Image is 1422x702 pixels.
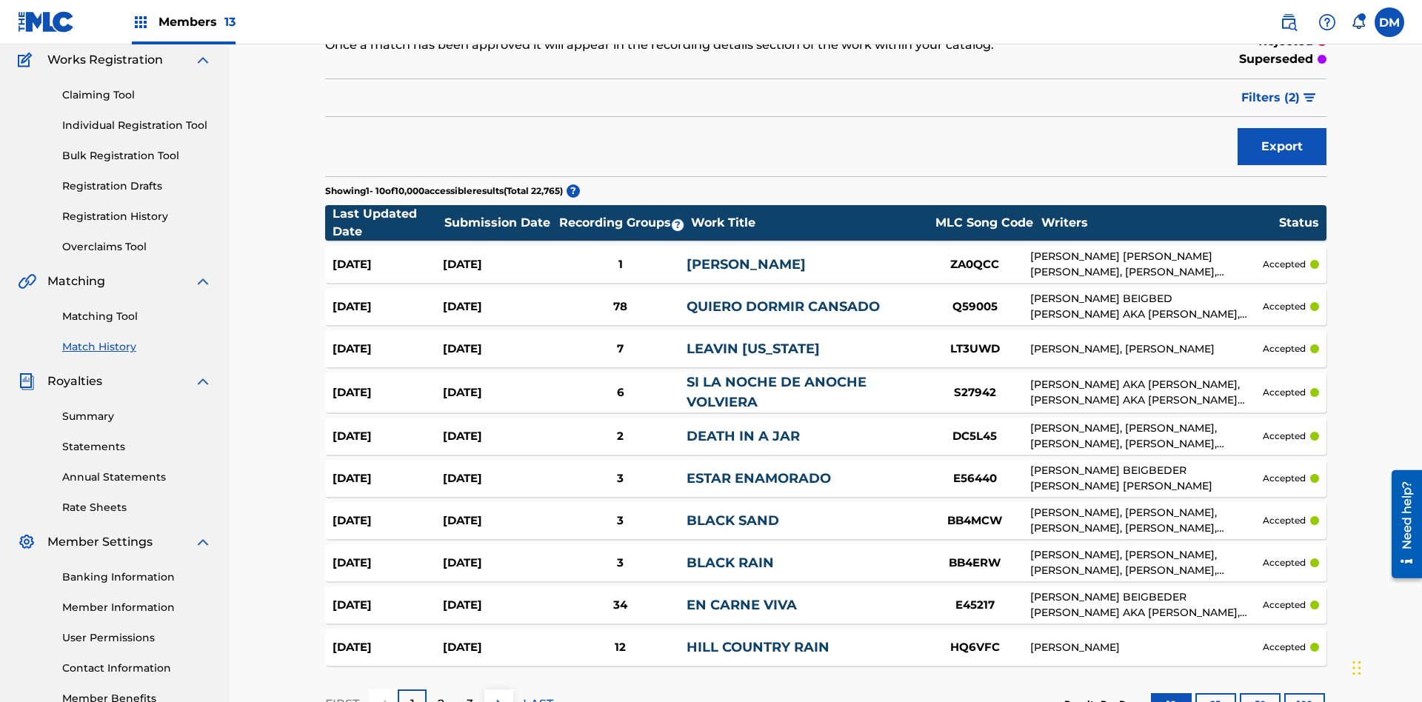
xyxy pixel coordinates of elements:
span: ? [567,184,580,198]
div: Status [1279,214,1319,232]
div: 34 [554,597,687,614]
div: [PERSON_NAME] BEIGBEDER [PERSON_NAME] [PERSON_NAME] [1030,463,1263,494]
div: [DATE] [333,256,443,273]
div: [DATE] [333,384,443,401]
div: 3 [554,470,687,487]
a: Rate Sheets [62,500,212,515]
a: QUIERO DORMIR CANSADO [687,298,880,315]
div: [DATE] [443,256,553,273]
a: Individual Registration Tool [62,118,212,133]
div: Work Title [691,214,928,232]
div: [PERSON_NAME] BEIGBED [PERSON_NAME] AKA [PERSON_NAME], [PERSON_NAME] AKA [PERSON_NAME] [PERSON_NAME] [1030,291,1263,322]
div: [PERSON_NAME], [PERSON_NAME], [PERSON_NAME], [PERSON_NAME], [PERSON_NAME], [PERSON_NAME] [1030,547,1263,578]
a: Contact Information [62,661,212,676]
div: 2 [554,428,687,445]
div: Submission Date [444,214,555,232]
div: [DATE] [333,639,443,656]
div: [DATE] [333,298,443,315]
a: LEAVIN [US_STATE] [687,341,820,357]
div: [DATE] [333,341,443,358]
a: DEATH IN A JAR [687,428,800,444]
p: accepted [1263,429,1306,443]
div: Last Updated Date [333,205,444,241]
span: Matching [47,273,105,290]
div: 1 [554,256,687,273]
div: LT3UWD [919,341,1030,358]
span: Works Registration [47,51,163,69]
a: Statements [62,439,212,455]
div: [DATE] [333,555,443,572]
button: Export [1238,128,1326,165]
div: E45217 [919,597,1030,614]
div: [DATE] [333,470,443,487]
img: search [1280,13,1298,31]
div: [DATE] [443,384,553,401]
a: HILL COUNTRY RAIN [687,639,829,655]
img: Works Registration [18,51,37,69]
a: Annual Statements [62,469,212,485]
a: Member Information [62,600,212,615]
span: Member Settings [47,533,153,551]
div: [PERSON_NAME], [PERSON_NAME], [PERSON_NAME], [PERSON_NAME], [PERSON_NAME] [1030,421,1263,452]
div: S27942 [919,384,1030,401]
div: Help [1312,7,1342,37]
img: MLC Logo [18,11,75,33]
div: ZA0QCC [919,256,1030,273]
div: BB4ERW [919,555,1030,572]
div: 3 [554,512,687,529]
div: [DATE] [443,470,553,487]
div: [DATE] [333,428,443,445]
img: filter [1303,93,1316,102]
span: ? [672,219,684,231]
a: SI LA NOCHE DE ANOCHE VOLVIERA [687,374,867,410]
span: Members [158,13,236,30]
p: Once a match has been approved it will appear in the recording details section of the work within... [325,36,1096,54]
iframe: Resource Center [1381,464,1422,586]
img: help [1318,13,1336,31]
div: 3 [554,555,687,572]
div: [DATE] [443,341,553,358]
a: BLACK RAIN [687,555,774,571]
span: 13 [224,15,236,29]
p: accepted [1263,641,1306,654]
div: [PERSON_NAME], [PERSON_NAME] [1030,341,1263,357]
a: Summary [62,409,212,424]
div: DC5L45 [919,428,1030,445]
div: HQ6VFC [919,639,1030,656]
button: Filters (2) [1232,79,1326,116]
a: Registration History [62,209,212,224]
a: Match History [62,339,212,355]
a: Bulk Registration Tool [62,148,212,164]
div: Drag [1352,646,1361,690]
div: [PERSON_NAME] [PERSON_NAME] [PERSON_NAME], [PERSON_NAME], [PERSON_NAME], [PERSON_NAME] [1030,249,1263,280]
div: [DATE] [443,555,553,572]
div: Recording Groups [557,214,690,232]
div: 6 [554,384,687,401]
div: [DATE] [443,298,553,315]
div: Q59005 [919,298,1030,315]
a: ESTAR ENAMORADO [687,470,831,487]
a: Banking Information [62,569,212,585]
div: [PERSON_NAME], [PERSON_NAME], [PERSON_NAME], [PERSON_NAME], [PERSON_NAME] [1030,505,1263,536]
p: Showing 1 - 10 of 10,000 accessible results (Total 22,765 ) [325,184,563,198]
div: User Menu [1375,7,1404,37]
p: accepted [1263,514,1306,527]
div: [DATE] [443,428,553,445]
img: expand [194,372,212,390]
div: [DATE] [443,512,553,529]
iframe: Chat Widget [1348,631,1422,702]
span: Filters ( 2 ) [1241,89,1300,107]
a: Registration Drafts [62,178,212,194]
div: 7 [554,341,687,358]
a: Overclaims Tool [62,239,212,255]
a: EN CARNE VIVA [687,597,797,613]
img: Member Settings [18,533,36,551]
a: User Permissions [62,630,212,646]
img: expand [194,273,212,290]
div: [PERSON_NAME] AKA [PERSON_NAME], [PERSON_NAME] AKA [PERSON_NAME] [PERSON_NAME] [1030,377,1263,408]
div: [PERSON_NAME] [1030,640,1263,655]
img: Royalties [18,372,36,390]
